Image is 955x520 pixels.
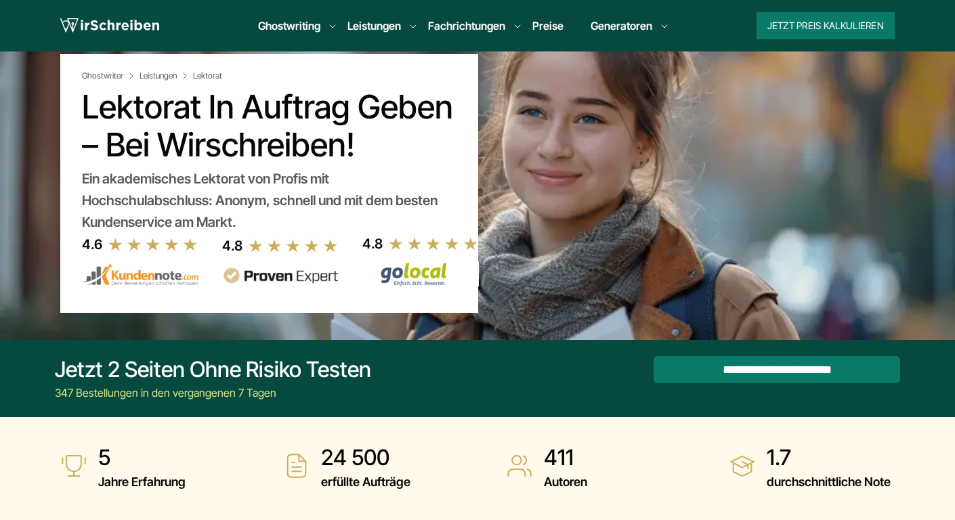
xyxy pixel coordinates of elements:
img: provenexpert reviews [222,267,339,284]
img: logo wirschreiben [60,16,159,36]
div: 4.8 [222,235,242,257]
img: Jahre Erfahrung [60,452,87,479]
a: Ghostwriting [258,18,320,34]
a: Preise [532,19,564,32]
span: Jahre Erfahrung [98,471,186,493]
a: Leistungen [347,18,401,34]
span: erfüllte Aufträge [321,471,410,493]
span: Autoren [544,471,587,493]
img: Autoren [506,452,533,479]
a: Generatoren [591,18,652,34]
div: Ein akademisches Lektorat von Profis mit Hochschulabschluss: Anonym, schnell und mit dem besten K... [82,168,457,233]
img: durchschnittliche Note [729,452,756,479]
span: durchschnittliche Note [767,471,891,493]
div: 4.6 [82,234,102,255]
a: Fachrichtungen [428,18,505,34]
h1: Lektorat in Auftrag geben – Bei Wirschreiben! [82,88,457,164]
div: Jetzt 2 Seiten ohne Risiko testen [55,356,371,383]
img: stars [388,236,479,251]
button: Jetzt Preis kalkulieren [757,12,895,39]
strong: 5 [98,444,186,471]
a: Ghostwriter [82,70,137,81]
img: stars [248,238,339,253]
div: 347 Bestellungen in den vergangenen 7 Tagen [55,385,371,401]
img: kundennote [82,263,198,286]
img: Wirschreiben Bewertungen [362,262,479,286]
a: Leistungen [140,70,190,81]
strong: 24 500 [321,444,410,471]
img: erfüllte Aufträge [283,452,310,479]
span: Lektorat [193,70,222,81]
strong: 1.7 [767,444,891,471]
strong: 411 [544,444,587,471]
div: 4.8 [362,233,383,255]
img: stars [108,237,198,252]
